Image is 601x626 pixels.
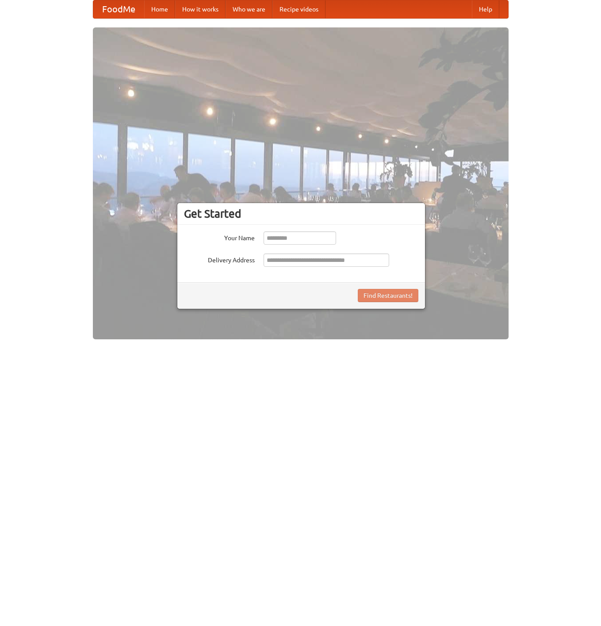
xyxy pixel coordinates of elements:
[472,0,499,18] a: Help
[226,0,272,18] a: Who we are
[358,289,418,302] button: Find Restaurants!
[184,207,418,220] h3: Get Started
[93,0,144,18] a: FoodMe
[272,0,325,18] a: Recipe videos
[175,0,226,18] a: How it works
[144,0,175,18] a: Home
[184,231,255,242] label: Your Name
[184,253,255,265] label: Delivery Address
